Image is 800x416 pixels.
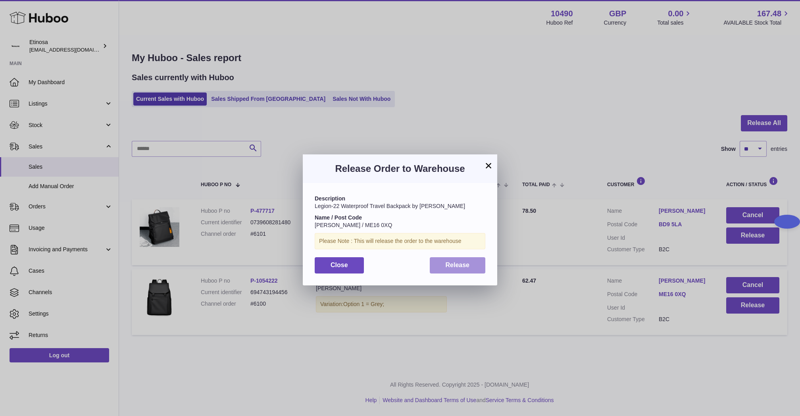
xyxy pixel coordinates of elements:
[315,214,362,221] strong: Name / Post Code
[484,161,493,170] button: ×
[430,257,486,273] button: Release
[315,233,485,249] div: Please Note : This will release the order to the warehouse
[315,222,392,228] span: [PERSON_NAME] / ME16 0XQ
[315,203,465,209] span: Legion-22 Waterproof Travel Backpack by [PERSON_NAME]
[315,195,345,202] strong: Description
[315,162,485,175] h3: Release Order to Warehouse
[315,257,364,273] button: Close
[446,262,470,268] span: Release
[331,262,348,268] span: Close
